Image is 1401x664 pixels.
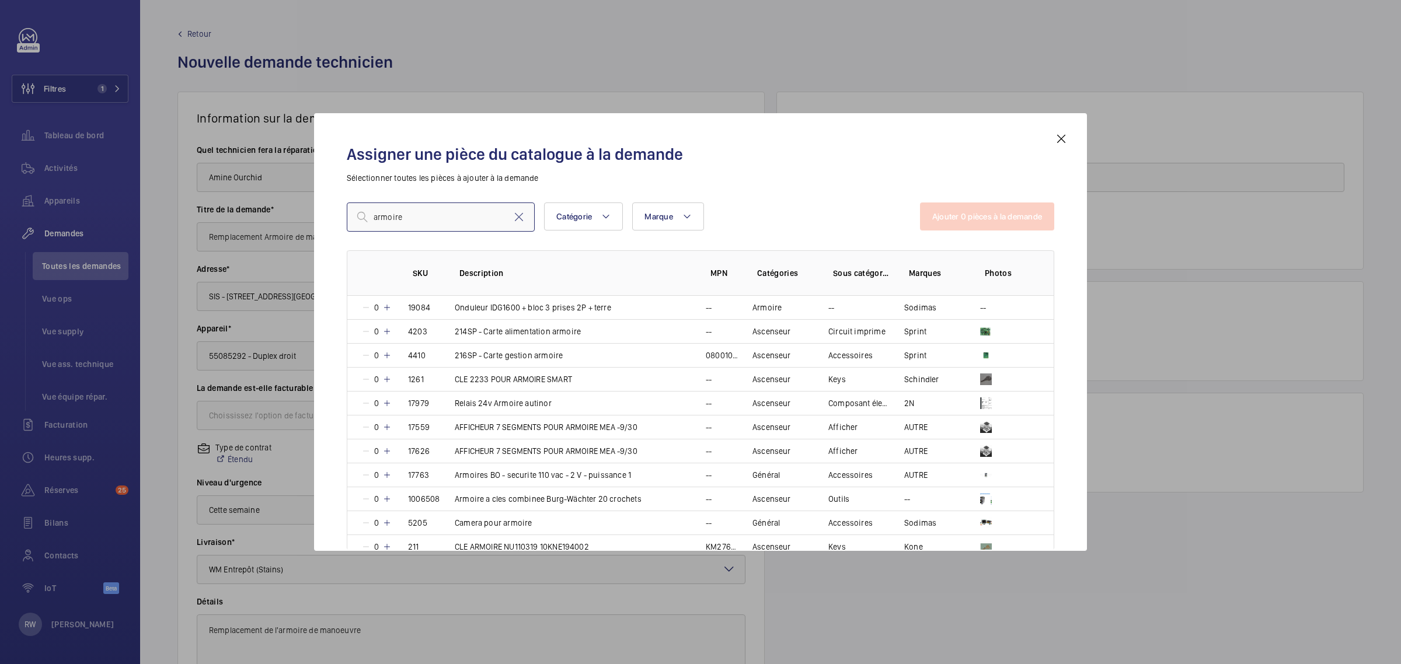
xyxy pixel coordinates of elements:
[408,421,430,433] p: 17559
[752,350,791,361] p: Ascenseur
[706,493,712,505] p: --
[455,541,589,553] p: CLE ARMOIRE NU110319 10KNE194002
[828,350,873,361] p: Accessoires
[347,172,1054,184] p: Sélectionner toutes les pièces à ajouter à la demande
[752,469,780,481] p: Général
[706,397,712,409] p: --
[828,326,886,337] p: Circuit imprime
[459,267,692,279] p: Description
[706,445,712,457] p: --
[371,350,382,361] p: 0
[408,302,430,313] p: 19084
[371,541,382,553] p: 0
[371,517,382,529] p: 0
[980,469,992,481] img: NTCgx9Jtwl5w2Zx6-rtTzYfLBoBQ8tnLdTpii_ncE4Ap1w4-.jpeg
[904,445,928,457] p: AUTRE
[371,302,382,313] p: 0
[371,445,382,457] p: 0
[980,373,992,385] img: GqT80likXK_8ZSB3aPej73b8S57hFK7wEOr6cwS4lvqiIwHa.png
[828,302,834,313] p: --
[371,373,382,385] p: 0
[828,517,873,529] p: Accessoires
[408,373,424,385] p: 1261
[455,445,637,457] p: AFFICHEUR 7 SEGMENTS POUR ARMOIRE MEA -9/30
[752,541,791,553] p: Ascenseur
[752,517,780,529] p: Général
[904,326,926,337] p: Sprint
[904,517,936,529] p: Sodimas
[909,267,966,279] p: Marques
[828,493,849,505] p: Outils
[455,469,631,481] p: Armoires BO - securite 110 vac - 2 V - puissance 1
[752,302,782,313] p: Armoire
[980,517,992,529] img: 0856p47OaZnRqrMsnoVeR_D1fKvvb1pBV7xyVxS3KCoVZJ9a.jpeg
[828,397,890,409] p: Composant électrique
[980,326,992,337] img: ZnHR4GKy1tjVrcG1hHZk3dKAjhzhylX_dgVI7MrB8cLvmcHD.png
[408,493,440,505] p: 1006508
[904,302,936,313] p: Sodimas
[752,397,791,409] p: Ascenseur
[920,202,1054,230] button: Ajouter 0 pièces à la demande
[455,421,637,433] p: AFFICHEUR 7 SEGMENTS POUR ARMOIRE MEA -9/30
[904,469,928,481] p: AUTRE
[556,212,592,221] span: Catégorie
[985,267,1030,279] p: Photos
[980,493,992,505] img: WtXGZJrbUetYpuI3vSHoLlexPQXZv0z5IkXKHE2xeV5t1KZq.png
[980,350,992,361] img: _b8aL4ntbTY57d-b3p1_QH6nICcRp1D7DqctldxDoiiaGGNR.jpeg
[347,144,1054,165] h2: Assigner une pièce du catalogue à la demande
[828,541,846,553] p: Keys
[904,421,928,433] p: AUTRE
[371,469,382,481] p: 0
[455,326,581,337] p: 214SP - Carte alimentation armoire
[706,421,712,433] p: --
[752,421,791,433] p: Ascenseur
[752,326,791,337] p: Ascenseur
[980,541,992,553] img: DEzexV0e93-siFlX_AVe6qnp5xbDQtRVbsgomkGQbECc-0iU.png
[371,493,382,505] p: 0
[980,397,992,409] img: lMj6IzudkbIGQAFKGdp8RWmFcGrxuAhmFRsq8UQnVwlJexOR.png
[408,517,427,529] p: 5205
[408,350,426,361] p: 4410
[904,541,923,553] p: Kone
[408,326,427,337] p: 4203
[980,421,992,433] img: slqFp1EKaLpD87EZAc59uqq-oKJI-lvZMRJWmnHIHUNwaev1.png
[544,202,623,230] button: Catégorie
[371,397,382,409] p: 0
[455,373,572,385] p: CLE 2233 POUR ARMOIRE SMART
[710,267,738,279] p: MPN
[644,212,673,221] span: Marque
[828,421,858,433] p: Afficher
[455,493,642,505] p: Armoire a cles combinee Burg-Wächter 20 crochets
[408,541,419,553] p: 211
[828,469,873,481] p: Accessoires
[408,469,429,481] p: 17763
[833,267,890,279] p: Sous catégories
[371,326,382,337] p: 0
[706,302,712,313] p: --
[904,373,939,385] p: Schindler
[371,421,382,433] p: 0
[904,493,910,505] p: --
[455,397,552,409] p: Relais 24v Armoire autinor
[828,373,846,385] p: Keys
[455,350,563,361] p: 216SP - Carte gestion armoire
[904,350,926,361] p: Sprint
[904,397,914,409] p: 2N
[828,445,858,457] p: Afficher
[980,445,992,457] img: x_KvNy_vpBJ6up8W7JkKQwYWhnKDB5MUrqdXKU2EzoMGbyA4.png
[706,469,712,481] p: --
[706,326,712,337] p: --
[757,267,814,279] p: Catégories
[408,445,430,457] p: 17626
[752,373,791,385] p: Ascenseur
[706,373,712,385] p: --
[413,267,441,279] p: SKU
[706,350,738,361] p: 0800106C1A0
[752,445,791,457] p: Ascenseur
[408,397,429,409] p: 17979
[706,517,712,529] p: --
[632,202,704,230] button: Marque
[980,302,986,313] p: --
[752,493,791,505] p: Ascenseur
[347,202,535,232] input: Find a part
